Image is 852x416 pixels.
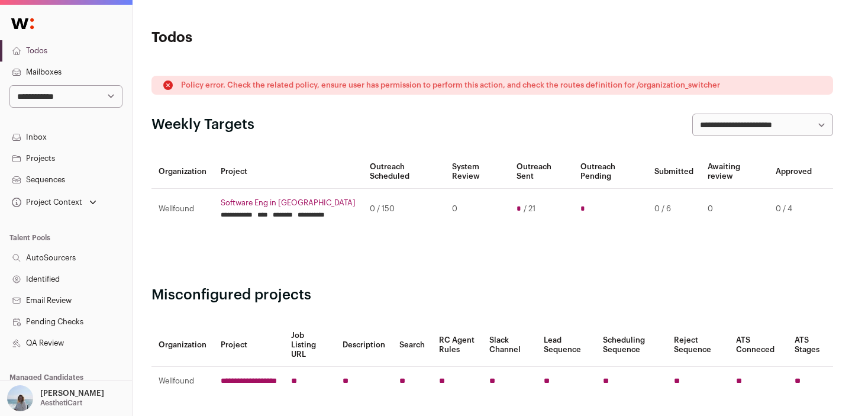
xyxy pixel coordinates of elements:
p: Policy error. Check the related policy, ensure user has permission to perform this action, and ch... [181,80,720,90]
p: AesthetiCart [40,398,82,408]
td: 0 / 4 [769,189,819,230]
button: Open dropdown [9,194,99,211]
a: Software Eng in [GEOGRAPHIC_DATA] [221,198,356,208]
th: Search [392,324,432,367]
div: Project Context [9,198,82,207]
th: Project [214,324,284,367]
span: / 21 [524,204,535,214]
button: Open dropdown [5,385,106,411]
th: Job Listing URL [284,324,335,367]
p: [PERSON_NAME] [40,389,104,398]
th: System Review [445,155,509,189]
td: 0 [701,189,769,230]
th: Submitted [647,155,701,189]
h1: Todos [151,28,379,47]
h2: Weekly Targets [151,115,254,134]
td: Wellfound [151,189,214,230]
td: 0 [445,189,509,230]
td: 0 / 6 [647,189,701,230]
td: Wellfound [151,367,214,396]
th: RC Agent Rules [432,324,483,367]
td: 0 / 150 [363,189,445,230]
img: Wellfound [5,12,40,36]
th: Scheduling Sequence [596,324,667,367]
th: Description [335,324,392,367]
img: 11561648-medium_jpg [7,385,33,411]
th: Project [214,155,363,189]
th: ATS Stages [788,324,833,367]
th: Organization [151,155,214,189]
th: Slack Channel [482,324,536,367]
th: Outreach Scheduled [363,155,445,189]
th: Approved [769,155,819,189]
th: Reject Sequence [667,324,728,367]
th: Lead Sequence [537,324,596,367]
h2: Misconfigured projects [151,286,833,305]
th: ATS Conneced [729,324,788,367]
th: Outreach Sent [509,155,573,189]
th: Organization [151,324,214,367]
th: Awaiting review [701,155,769,189]
th: Outreach Pending [573,155,648,189]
